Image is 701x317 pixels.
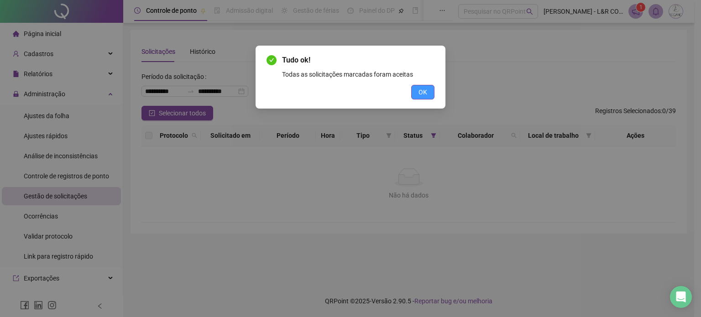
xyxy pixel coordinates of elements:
div: Todas as solicitações marcadas foram aceitas [282,69,434,79]
span: OK [419,87,427,97]
span: Tudo ok! [282,55,434,66]
div: Open Intercom Messenger [670,286,692,308]
span: check-circle [267,55,277,65]
button: OK [411,85,434,99]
